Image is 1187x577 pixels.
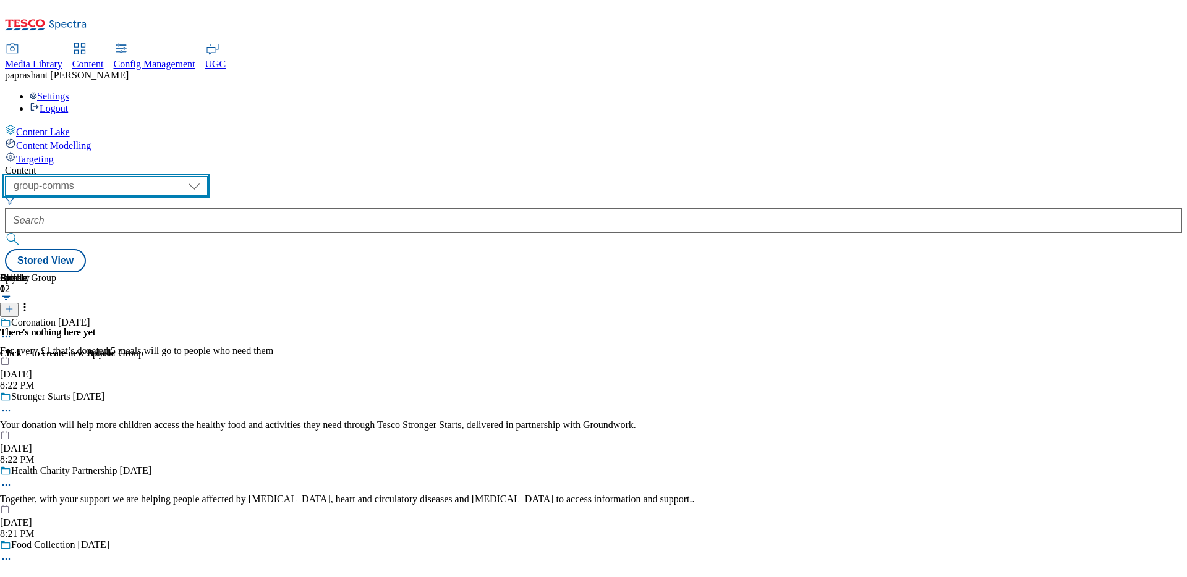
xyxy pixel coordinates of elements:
a: Media Library [5,44,62,70]
span: Content Lake [16,127,70,137]
div: Stronger Starts [DATE] [11,391,104,402]
a: Content [72,44,104,70]
span: Content [72,59,104,69]
div: Content [5,165,1182,176]
button: Stored View [5,249,86,272]
a: Settings [30,91,69,101]
a: Config Management [114,44,195,70]
span: Media Library [5,59,62,69]
span: pa [5,70,14,80]
a: Targeting [5,151,1182,165]
a: Logout [30,103,68,114]
input: Search [5,208,1182,233]
span: Targeting [16,154,54,164]
span: UGC [205,59,226,69]
a: UGC [205,44,226,70]
a: Content Lake [5,124,1182,138]
div: Health Charity Partnership [DATE] [11,465,151,476]
span: Content Modelling [16,140,91,151]
div: Food Collection [DATE] [11,539,109,550]
span: Config Management [114,59,195,69]
span: prashant [PERSON_NAME] [14,70,129,80]
svg: Search Filters [5,196,15,206]
a: Content Modelling [5,138,1182,151]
